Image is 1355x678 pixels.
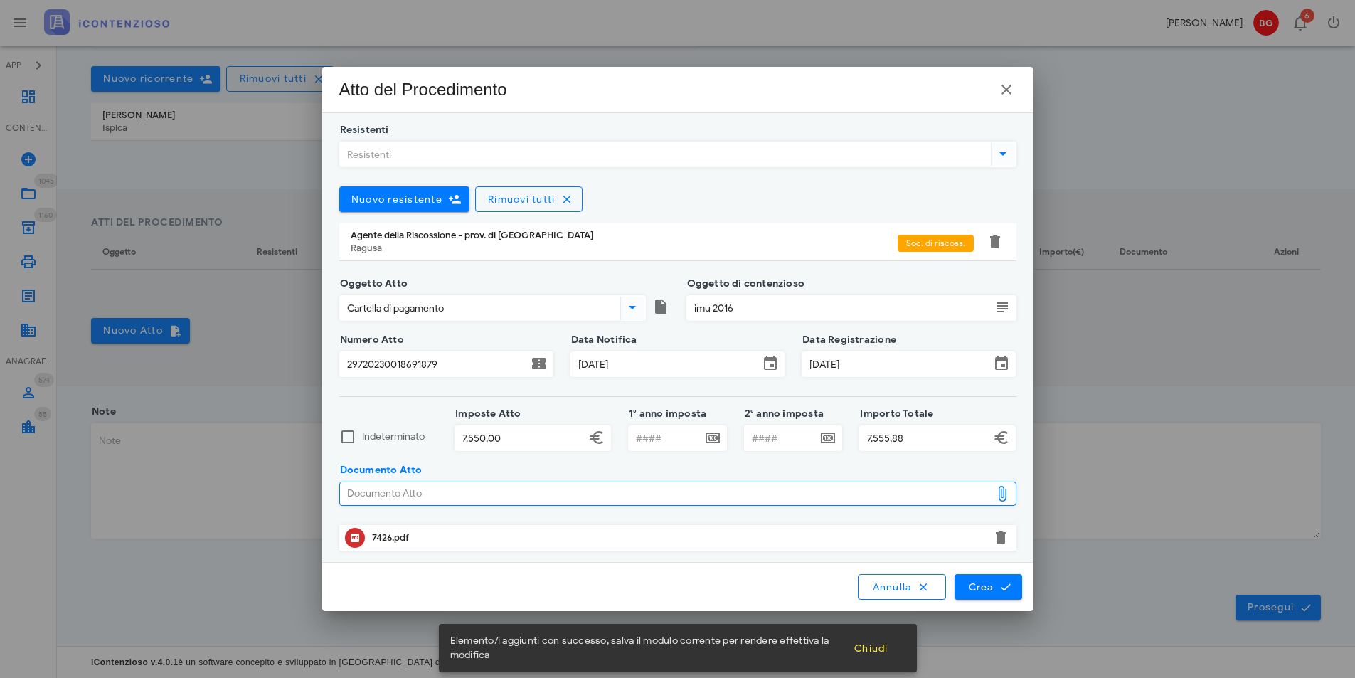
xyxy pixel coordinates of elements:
[340,352,528,376] input: Numero Atto
[487,194,556,206] span: Rimuovi tutti
[340,482,991,505] div: Documento Atto
[683,277,805,291] label: Oggetto di contenzioso
[451,407,521,421] label: Imposte Atto
[871,581,932,593] span: Annulla
[567,333,637,347] label: Data Notifica
[345,528,365,548] button: Clicca per aprire un'anteprima del file o scaricarlo
[372,532,984,544] div: 7426.pdf
[625,407,706,421] label: 1° anno imposta
[987,233,1004,250] button: Elimina
[475,186,583,212] button: Rimuovi tutti
[967,581,1009,593] span: Crea
[860,426,990,450] input: Importo Totale
[906,235,965,252] span: Soc. di riscoss.
[858,574,946,600] button: Annulla
[336,333,404,347] label: Numero Atto
[351,243,898,254] div: Ragusa
[351,230,898,241] div: Agente della Riscossione - prov. di [GEOGRAPHIC_DATA]
[351,194,442,206] span: Nuovo resistente
[336,463,423,477] label: Documento Atto
[339,186,469,212] button: Nuovo resistente
[955,574,1021,600] button: Crea
[992,529,1009,546] button: Elimina
[340,142,988,166] input: Resistenti
[362,430,438,444] label: Indeterminato
[455,426,585,450] input: Imposte Atto
[629,426,701,450] input: ####
[336,123,389,137] label: Resistenti
[856,407,933,421] label: Importo Totale
[339,78,507,101] div: Atto del Procedimento
[372,526,984,549] div: Clicca per aprire un'anteprima del file o scaricarlo
[336,277,408,291] label: Oggetto Atto
[340,296,617,320] input: Oggetto Atto
[798,333,896,347] label: Data Registrazione
[687,296,991,320] input: Oggetto di contenzioso
[740,407,824,421] label: 2° anno imposta
[745,426,817,450] input: ####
